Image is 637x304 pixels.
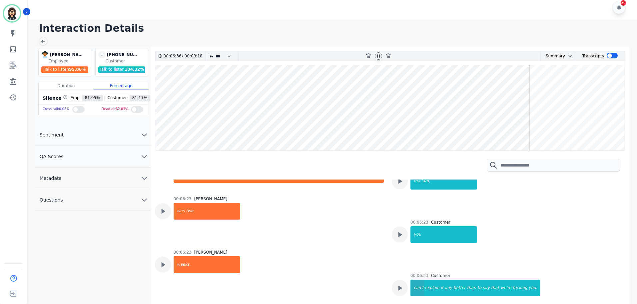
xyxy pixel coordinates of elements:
div: to [477,280,482,296]
button: Sentiment chevron down [34,124,151,146]
div: 29 [621,0,626,6]
div: explain [424,280,440,296]
div: Customer [431,220,450,225]
div: that [490,280,500,296]
div: Customer [431,273,450,278]
div: two [185,203,240,220]
span: Questions [34,197,68,203]
div: was [174,203,185,220]
div: 00:06:23 [174,250,192,255]
span: - [98,51,106,58]
span: Sentiment [34,131,69,138]
div: can't [411,280,424,296]
div: [PERSON_NAME] [50,51,83,58]
div: ma [411,173,421,190]
svg: chevron down [140,174,148,182]
svg: chevron down [568,53,573,59]
h1: Interaction Details [39,22,630,34]
div: Silence [41,95,68,101]
div: [PERSON_NAME] [194,250,228,255]
span: QA Scores [34,153,69,160]
svg: chevron down [140,196,148,204]
div: Percentage [94,82,149,89]
div: better [453,280,466,296]
div: we're [500,280,512,296]
button: Questions chevron down [34,189,151,211]
div: 00:06:23 [410,220,428,225]
div: fucking [512,280,528,296]
div: Cross talk 0.06 % [43,104,70,114]
div: [PHONE_NUMBER] [107,51,140,58]
div: it [440,280,444,296]
div: [PERSON_NAME] [194,196,228,202]
div: Transcripts [582,51,604,61]
div: say [482,280,490,296]
span: 95.86 % [69,67,86,72]
div: you. [528,280,540,296]
button: Metadata chevron down [34,168,151,189]
div: 00:06:36 [164,51,182,61]
span: Metadata [34,175,67,182]
div: / [164,51,204,61]
button: QA Scores chevron down [34,146,151,168]
div: Duration [39,82,94,89]
div: Summary [540,51,565,61]
div: 00:06:23 [174,196,192,202]
div: Talk to listen [41,66,89,73]
div: 00:08:18 [183,51,202,61]
img: Bordered avatar [4,5,20,21]
span: 81.95 % [82,95,103,101]
div: 00:06:23 [410,273,428,278]
div: Dead air 62.83 % [102,104,129,114]
span: 104.32 % [125,67,144,72]
div: 'am, [421,173,477,190]
svg: chevron down [140,131,148,139]
button: chevron down [565,53,573,59]
div: Employee [49,58,90,64]
div: any [444,280,453,296]
div: than [466,280,477,296]
div: you [411,226,477,243]
svg: chevron down [140,153,148,161]
div: Customer [106,58,147,64]
span: Customer [105,95,129,101]
div: Talk to listen [98,66,146,73]
div: weeks. [174,256,240,273]
span: Emp [68,95,82,101]
span: 81.17 % [130,95,150,101]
